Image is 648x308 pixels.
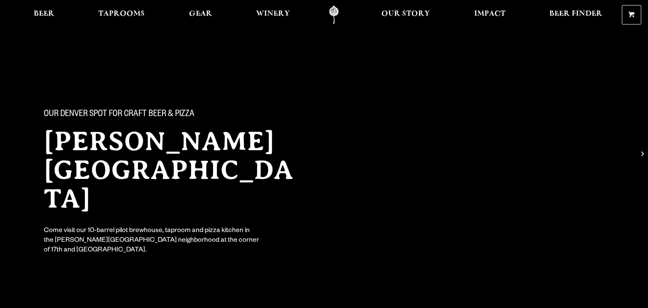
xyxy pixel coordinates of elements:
a: Taprooms [93,5,150,24]
span: Impact [474,11,505,17]
span: Gear [189,11,212,17]
a: Beer Finder [544,5,608,24]
div: Come visit our 10-barrel pilot brewhouse, taproom and pizza kitchen in the [PERSON_NAME][GEOGRAPH... [44,227,260,256]
a: Beer [28,5,60,24]
span: Beer Finder [549,11,602,17]
h2: [PERSON_NAME][GEOGRAPHIC_DATA] [44,127,307,213]
span: Winery [256,11,290,17]
a: Our Story [376,5,435,24]
a: Odell Home [318,5,350,24]
a: Winery [251,5,295,24]
span: Our Denver spot for craft beer & pizza [44,109,194,120]
a: Impact [469,5,511,24]
span: Taprooms [98,11,145,17]
span: Beer [34,11,54,17]
span: Our Story [381,11,430,17]
a: Gear [184,5,218,24]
